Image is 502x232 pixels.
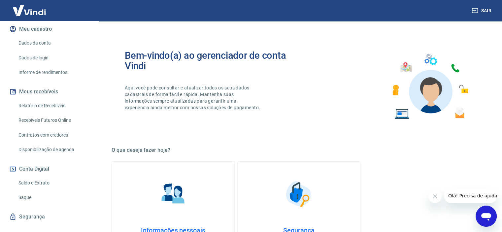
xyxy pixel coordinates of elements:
[16,191,91,204] a: Saque
[16,99,91,113] a: Relatório de Recebíveis
[16,114,91,127] a: Recebíveis Futuros Online
[283,178,316,211] img: Segurança
[16,66,91,79] a: Informe de rendimentos
[444,188,497,203] iframe: Mensagem da empresa
[16,36,91,50] a: Dados da conta
[16,143,91,156] a: Disponibilização de agenda
[8,0,51,20] img: Vindi
[428,190,442,203] iframe: Fechar mensagem
[8,162,91,176] button: Conta Digital
[125,50,299,71] h2: Bem-vindo(a) ao gerenciador de conta Vindi
[8,84,91,99] button: Meus recebíveis
[157,178,190,211] img: Informações pessoais
[16,51,91,65] a: Dados de login
[470,5,494,17] button: Sair
[4,5,55,10] span: Olá! Precisa de ajuda?
[386,50,473,123] img: Imagem de um avatar masculino com diversos icones exemplificando as funcionalidades do gerenciado...
[476,206,497,227] iframe: Botão para abrir a janela de mensagens
[8,210,91,224] a: Segurança
[8,22,91,36] button: Meu cadastro
[112,147,486,153] h5: O que deseja fazer hoje?
[16,128,91,142] a: Contratos com credores
[16,176,91,190] a: Saldo e Extrato
[125,84,261,111] p: Aqui você pode consultar e atualizar todos os seus dados cadastrais de forma fácil e rápida. Mant...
